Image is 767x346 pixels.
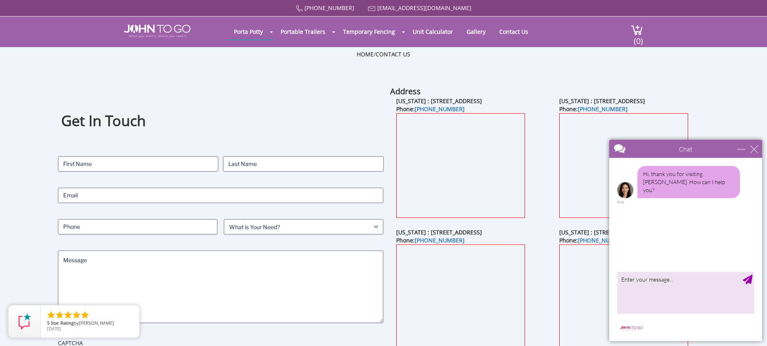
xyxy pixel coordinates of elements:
[376,50,410,58] a: Contact Us
[80,310,90,320] li: 
[396,97,482,105] b: [US_STATE] : [STREET_ADDRESS]
[357,50,374,58] a: Home
[275,24,331,39] a: Portable Trailers
[559,97,645,105] b: [US_STATE] : [STREET_ADDRESS]
[61,111,380,131] h1: Get In Touch
[223,156,383,172] input: Last Name
[578,105,628,113] a: [PHONE_NUMBER]
[337,24,401,39] a: Temporary Fencing
[58,188,384,203] input: Email
[604,135,767,346] iframe: Live Chat Box
[304,4,354,12] a: [PHONE_NUMBER]
[79,320,114,326] span: [PERSON_NAME]
[559,228,675,236] b: [US_STATE] : [STREET_ADDRESS][US_STATE]
[396,228,482,236] b: [US_STATE] : [STREET_ADDRESS]
[17,313,33,329] img: Review Rating
[296,5,303,12] img: Call
[633,29,643,46] span: (0)
[368,6,376,11] img: Mail
[559,105,628,113] b: Phone:
[228,24,269,39] a: Porta Potty
[407,24,459,39] a: Unit Calculator
[47,325,61,331] span: [DATE]
[377,4,471,12] a: [EMAIL_ADDRESS][DOMAIN_NAME]
[63,310,73,320] li: 
[47,320,50,326] span: 5
[578,236,628,244] a: [PHONE_NUMBER]
[559,236,628,244] b: Phone:
[415,105,465,113] a: [PHONE_NUMBER]
[47,321,133,326] span: by
[396,236,465,244] b: Phone:
[396,105,465,113] b: Phone:
[357,50,410,58] ul: /
[46,310,56,320] li: 
[51,320,74,326] span: Star Rating
[390,86,421,97] b: Address
[55,310,64,320] li: 
[124,25,190,37] img: JOHN to go
[415,236,465,244] a: [PHONE_NUMBER]
[72,310,81,320] li: 
[493,24,534,39] a: Contact Us
[631,25,643,35] img: cart a
[58,156,218,172] input: First Name
[58,219,217,234] input: Phone
[461,24,492,39] a: Gallery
